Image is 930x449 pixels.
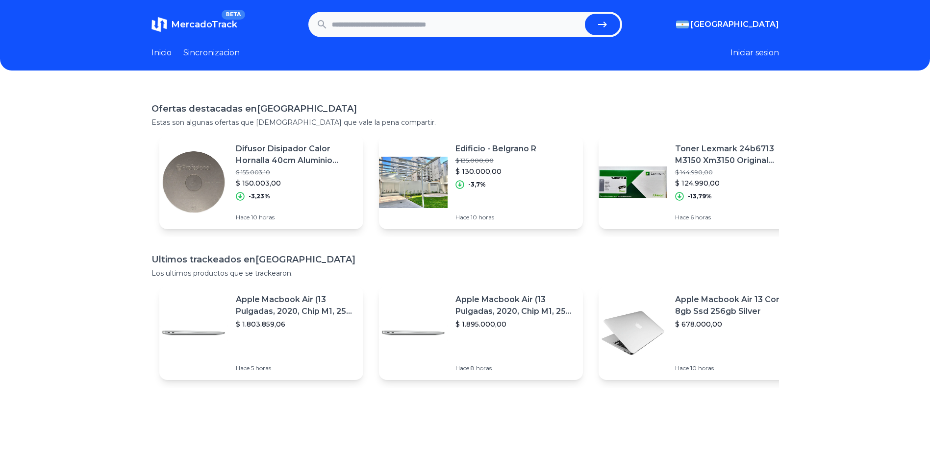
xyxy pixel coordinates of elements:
[236,213,355,221] p: Hace 10 horas
[151,268,779,278] p: Los ultimos productos que se trackearon.
[675,364,795,372] p: Hace 10 horas
[675,319,795,329] p: $ 678.000,00
[599,286,803,380] a: Featured imageApple Macbook Air 13 Core I5 8gb Ssd 256gb Silver$ 678.000,00Hace 10 horas
[236,143,355,166] p: Difusor Disipador Calor Hornalla 40cm Aluminio Inyectado Tnr
[455,166,536,176] p: $ 130.000,00
[159,299,228,367] img: Featured image
[236,294,355,317] p: Apple Macbook Air (13 Pulgadas, 2020, Chip M1, 256 Gb De Ssd, 8 Gb De Ram) - Plata
[455,213,536,221] p: Hace 10 horas
[151,17,237,32] a: MercadoTrackBETA
[675,143,795,166] p: Toner Lexmark 24b6713 M3150 Xm3150 Original Garantía + Envío
[379,148,448,216] img: Featured image
[159,286,363,380] a: Featured imageApple Macbook Air (13 Pulgadas, 2020, Chip M1, 256 Gb De Ssd, 8 Gb De Ram) - Plata$...
[159,148,228,216] img: Featured image
[236,168,355,176] p: $ 155.003,10
[599,148,667,216] img: Featured image
[379,299,448,367] img: Featured image
[688,192,712,200] p: -13,79%
[675,213,795,221] p: Hace 6 horas
[676,21,689,28] img: Argentina
[676,19,779,30] button: [GEOGRAPHIC_DATA]
[379,286,583,380] a: Featured imageApple Macbook Air (13 Pulgadas, 2020, Chip M1, 256 Gb De Ssd, 8 Gb De Ram) - Plata$...
[675,178,795,188] p: $ 124.990,00
[691,19,779,30] span: [GEOGRAPHIC_DATA]
[151,118,779,127] p: Estas son algunas ofertas que [DEMOGRAPHIC_DATA] que vale la pena compartir.
[222,10,245,20] span: BETA
[675,168,795,176] p: $ 144.990,00
[151,102,779,116] h1: Ofertas destacadas en [GEOGRAPHIC_DATA]
[455,319,575,329] p: $ 1.895.000,00
[455,157,536,165] p: $ 135.000,00
[236,178,355,188] p: $ 150.003,00
[455,294,575,317] p: Apple Macbook Air (13 Pulgadas, 2020, Chip M1, 256 Gb De Ssd, 8 Gb De Ram) - Plata
[151,47,172,59] a: Inicio
[730,47,779,59] button: Iniciar sesion
[159,135,363,229] a: Featured imageDifusor Disipador Calor Hornalla 40cm Aluminio Inyectado Tnr$ 155.003,10$ 150.003,0...
[599,299,667,367] img: Featured image
[236,364,355,372] p: Hace 5 horas
[171,19,237,30] span: MercadoTrack
[455,143,536,155] p: Edificio - Belgrano R
[455,364,575,372] p: Hace 8 horas
[151,17,167,32] img: MercadoTrack
[151,253,779,266] h1: Ultimos trackeados en [GEOGRAPHIC_DATA]
[675,294,795,317] p: Apple Macbook Air 13 Core I5 8gb Ssd 256gb Silver
[236,319,355,329] p: $ 1.803.859,06
[183,47,240,59] a: Sincronizacion
[379,135,583,229] a: Featured imageEdificio - Belgrano R$ 135.000,00$ 130.000,00-3,7%Hace 10 horas
[599,135,803,229] a: Featured imageToner Lexmark 24b6713 M3150 Xm3150 Original Garantía + Envío$ 144.990,00$ 124.990,0...
[468,181,486,189] p: -3,7%
[249,192,270,200] p: -3,23%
